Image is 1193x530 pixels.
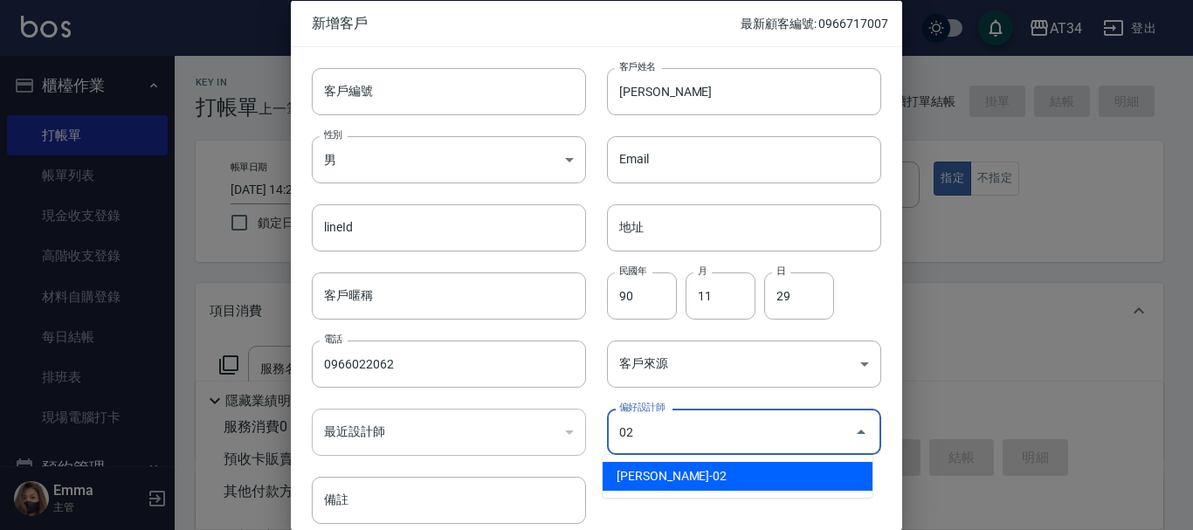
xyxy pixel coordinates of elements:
label: 電話 [324,333,342,346]
label: 月 [698,264,707,277]
span: 新增客戶 [312,14,741,31]
label: 偏好設計師 [619,401,665,414]
li: [PERSON_NAME]-02 [603,462,872,491]
div: 男 [312,135,586,182]
label: 日 [776,264,785,277]
button: Close [847,417,875,445]
p: 最新顧客編號: 0966717007 [741,14,888,32]
label: 民國年 [619,264,646,277]
label: 性別 [324,127,342,141]
label: 客戶姓名 [619,59,656,72]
